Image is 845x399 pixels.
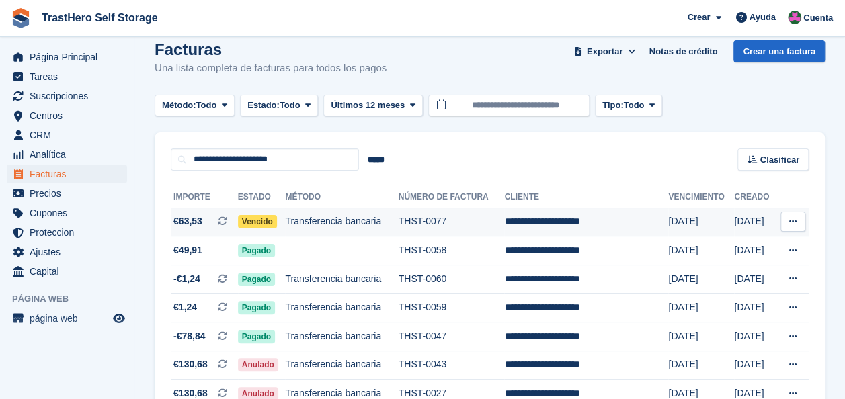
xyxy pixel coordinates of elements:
[7,223,127,242] a: menu
[30,67,110,86] span: Tareas
[30,145,110,164] span: Analítica
[595,95,662,117] button: Tipo: Todo
[668,236,734,265] td: [DATE]
[285,187,398,208] th: Método
[7,184,127,203] a: menu
[11,8,31,28] img: stora-icon-8386f47178a22dfd0bd8f6a31ec36ba5ce8667c1dd55bd0f319d3a0aa187defe.svg
[687,11,710,24] span: Crear
[238,187,286,208] th: Estado
[504,187,668,208] th: Cliente
[803,11,833,25] span: Cuenta
[196,99,217,112] span: Todo
[643,40,723,62] a: Notas de crédito
[399,208,505,236] td: THST-0077
[285,294,398,322] td: Transferencia bancaria
[734,265,775,294] td: [DATE]
[238,273,275,286] span: Pagado
[30,165,110,183] span: Facturas
[7,242,127,261] a: menu
[30,223,110,242] span: Proteccion
[623,99,644,112] span: Todo
[173,300,197,314] span: €1,24
[30,262,110,281] span: Capital
[238,301,275,314] span: Pagado
[323,95,423,117] button: Últimos 12 meses
[285,322,398,351] td: Transferencia bancaria
[734,351,775,380] td: [DATE]
[30,242,110,261] span: Ajustes
[162,99,196,112] span: Método:
[399,187,505,208] th: Número de factura
[7,48,127,66] a: menu
[173,214,202,228] span: €63,53
[173,272,200,286] span: -€1,24
[7,145,127,164] a: menu
[240,95,318,117] button: Estado: Todo
[30,48,110,66] span: Página Principal
[7,67,127,86] a: menu
[734,187,775,208] th: Creado
[7,204,127,222] a: menu
[571,40,639,62] button: Exportar
[668,294,734,322] td: [DATE]
[331,99,405,112] span: Últimos 12 meses
[7,262,127,281] a: menu
[30,106,110,125] span: Centros
[155,60,387,76] p: Una lista completa de facturas para todos los pagos
[238,358,278,371] span: Anulado
[7,106,127,125] a: menu
[285,351,398,380] td: Transferencia bancaria
[238,330,275,343] span: Pagado
[733,40,825,62] a: Crear una factura
[173,329,205,343] span: -€78,84
[399,236,505,265] td: THST-0058
[171,187,238,208] th: Importe
[36,7,163,29] a: TrastHero Self Storage
[734,322,775,351] td: [DATE]
[247,99,280,112] span: Estado:
[399,265,505,294] td: THST-0060
[399,294,505,322] td: THST-0059
[7,165,127,183] a: menu
[30,87,110,105] span: Suscripciones
[7,309,127,328] a: menú
[111,310,127,326] a: Vista previa de la tienda
[238,215,277,228] span: Vencido
[155,40,387,58] h1: Facturas
[668,265,734,294] td: [DATE]
[285,208,398,236] td: Transferencia bancaria
[668,208,734,236] td: [DATE]
[173,357,208,371] span: €130,68
[668,322,734,351] td: [DATE]
[734,294,775,322] td: [DATE]
[587,45,622,58] span: Exportar
[750,11,776,24] span: Ayuda
[788,11,801,24] img: Marua Grioui
[12,292,134,306] span: Página web
[668,351,734,380] td: [DATE]
[155,95,235,117] button: Método: Todo
[7,87,127,105] a: menu
[238,244,275,257] span: Pagado
[7,126,127,144] a: menu
[602,99,624,112] span: Tipo:
[285,265,398,294] td: Transferencia bancaria
[760,153,799,167] span: Clasificar
[280,99,300,112] span: Todo
[30,309,110,328] span: página web
[734,236,775,265] td: [DATE]
[399,351,505,380] td: THST-0043
[30,184,110,203] span: Precios
[173,243,202,257] span: €49,91
[399,322,505,351] td: THST-0047
[30,204,110,222] span: Cupones
[668,187,734,208] th: Vencimiento
[30,126,110,144] span: CRM
[734,208,775,236] td: [DATE]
